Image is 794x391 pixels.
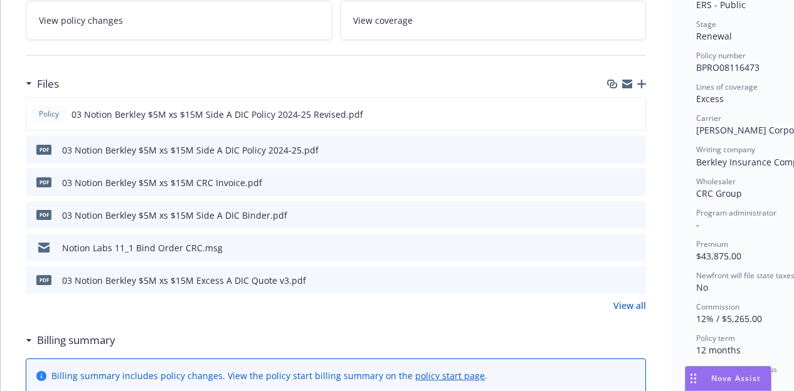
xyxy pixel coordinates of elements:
span: Writing company [696,144,755,155]
div: 03 Notion Berkley $5M xs $15M Excess A DIC Quote v3.pdf [62,274,306,287]
span: 12% / $5,265.00 [696,313,762,325]
span: - [696,219,699,231]
a: View all [613,299,646,312]
span: Wholesaler [696,176,736,187]
span: Policy term [696,333,735,343]
button: Nova Assist [685,366,771,391]
span: View coverage [353,14,413,27]
button: download file [609,108,619,121]
a: View policy changes [26,1,332,40]
button: download file [610,241,620,254]
span: Lines of coverage [696,81,758,92]
span: CRC Group [696,187,742,199]
span: Renewal [696,30,732,42]
h3: Billing summary [37,332,115,348]
button: preview file [630,274,641,287]
div: Billing summary [26,332,115,348]
h3: Files [37,76,59,92]
span: pdf [36,177,51,187]
button: preview file [630,143,641,157]
span: 12 months [696,344,741,356]
span: Policy [36,108,61,120]
span: Premium [696,239,728,249]
span: pdf [36,275,51,284]
div: 03 Notion Berkley $5M xs $15M CRC Invoice.pdf [62,176,262,189]
button: download file [610,176,620,189]
button: preview file [630,176,641,189]
span: View policy changes [39,14,123,27]
span: Carrier [696,113,721,123]
div: Drag to move [685,367,701,390]
span: Commission [696,301,739,312]
span: BPRO08116473 [696,61,760,73]
button: preview file [629,108,640,121]
button: download file [610,274,620,287]
button: preview file [630,209,641,222]
button: preview file [630,241,641,254]
div: Notion Labs 11_1 Bind Order CRC.msg [62,241,223,254]
button: download file [610,143,620,157]
span: pdf [36,210,51,219]
span: No [696,281,708,293]
a: View coverage [340,1,647,40]
div: 03 Notion Berkley $5M xs $15M Side A DIC Binder.pdf [62,209,287,222]
span: Program administrator [696,207,776,218]
span: Nova Assist [711,373,761,383]
button: download file [610,209,620,222]
div: Files [26,76,59,92]
a: policy start page [415,370,485,382]
span: pdf [36,145,51,154]
span: $43,875.00 [696,250,741,262]
span: Stage [696,19,716,29]
span: Policy number [696,50,746,61]
span: Carrier payment status [696,364,777,375]
div: Billing summary includes policy changes. View the policy start billing summary on the . [51,369,487,382]
div: 03 Notion Berkley $5M xs $15M Side A DIC Policy 2024-25.pdf [62,143,319,157]
span: Excess [696,93,724,105]
span: 03 Notion Berkley $5M xs $15M Side A DIC Policy 2024-25 Revised.pdf [71,108,363,121]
